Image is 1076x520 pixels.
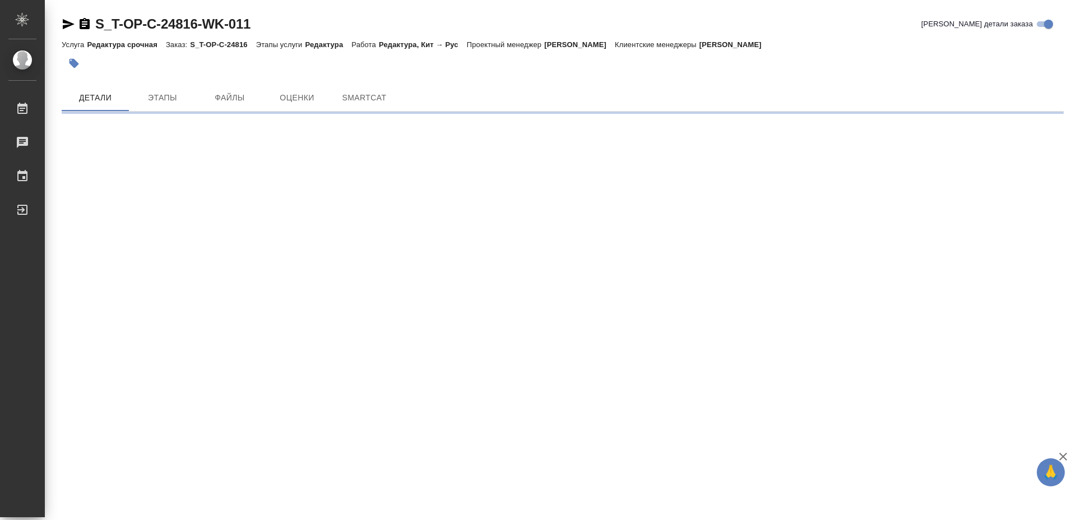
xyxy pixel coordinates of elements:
p: Этапы услуги [256,40,305,49]
span: SmartCat [337,91,391,105]
p: Заказ: [166,40,190,49]
span: Оценки [270,91,324,105]
button: Скопировать ссылку [78,17,91,31]
span: Этапы [136,91,189,105]
p: Редактура [305,40,352,49]
p: Проектный менеджер [467,40,544,49]
span: [PERSON_NAME] детали заказа [921,19,1033,30]
p: Работа [351,40,379,49]
button: Добавить тэг [62,51,86,76]
p: Редактура срочная [87,40,165,49]
button: Скопировать ссылку для ЯМессенджера [62,17,75,31]
p: [PERSON_NAME] [699,40,770,49]
span: Детали [68,91,122,105]
span: Файлы [203,91,257,105]
p: [PERSON_NAME] [544,40,615,49]
a: S_T-OP-C-24816-WK-011 [95,16,251,31]
p: S_T-OP-C-24816 [190,40,256,49]
span: 🙏 [1041,461,1060,484]
p: Редактура, Кит → Рус [379,40,467,49]
p: Услуга [62,40,87,49]
p: Клиентские менеджеры [615,40,699,49]
button: 🙏 [1037,458,1065,486]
